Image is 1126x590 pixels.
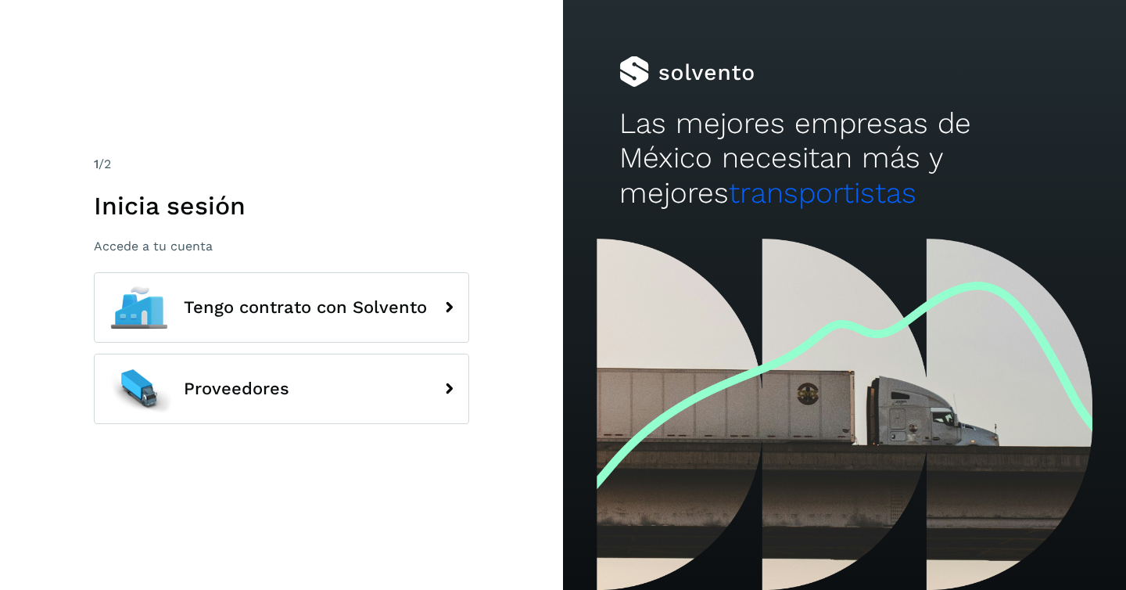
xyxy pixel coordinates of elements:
span: Tengo contrato con Solvento [184,298,427,317]
div: /2 [94,155,469,174]
span: transportistas [729,176,916,210]
h2: Las mejores empresas de México necesitan más y mejores [619,106,1070,210]
p: Accede a tu cuenta [94,239,469,254]
span: 1 [94,156,99,171]
button: Proveedores [94,354,469,424]
span: Proveedores [184,380,289,398]
h1: Inicia sesión [94,191,469,221]
button: Tengo contrato con Solvento [94,272,469,343]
